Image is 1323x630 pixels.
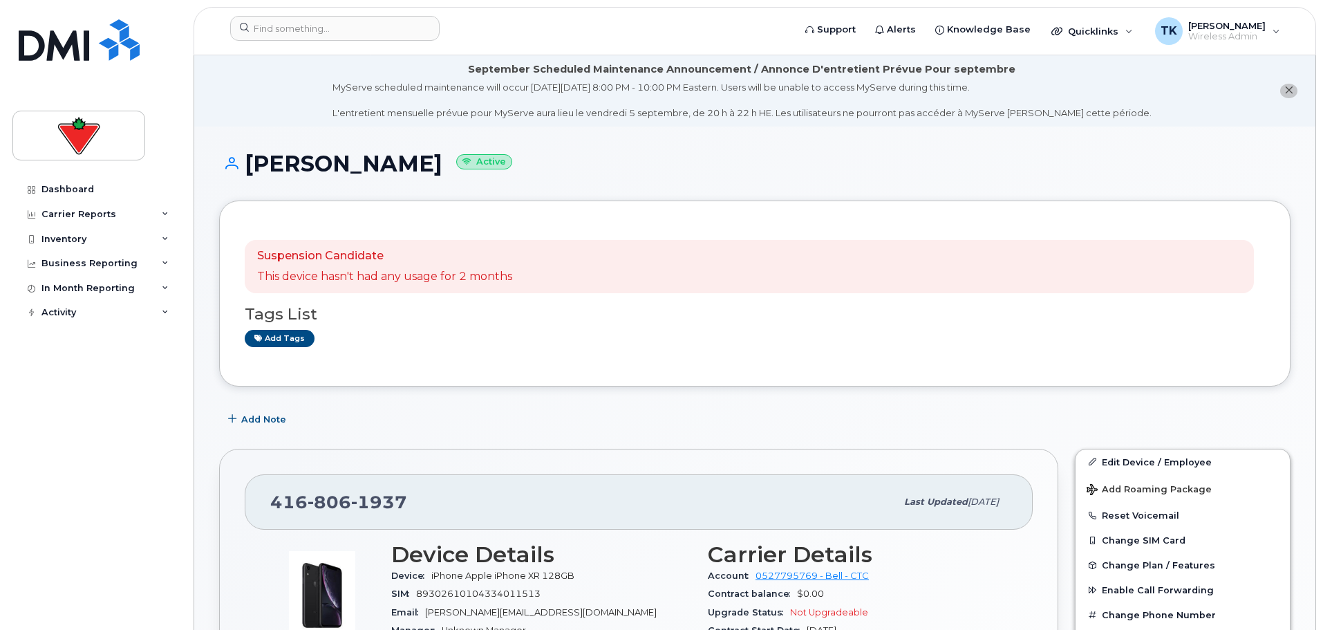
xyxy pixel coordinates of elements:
[797,589,824,599] span: $0.00
[456,154,512,170] small: Active
[468,62,1015,77] div: September Scheduled Maintenance Announcement / Annonce D'entretient Prévue Pour septembre
[245,330,315,347] a: Add tags
[257,248,512,264] p: Suspension Candidate
[1076,528,1290,553] button: Change SIM Card
[708,542,1008,567] h3: Carrier Details
[245,306,1265,323] h3: Tags List
[391,589,416,599] span: SIM
[308,492,351,512] span: 806
[219,151,1291,176] h1: [PERSON_NAME]
[1076,450,1290,474] a: Edit Device / Employee
[425,607,657,618] span: [PERSON_NAME][EMAIL_ADDRESS][DOMAIN_NAME]
[1076,503,1290,528] button: Reset Voicemail
[391,542,691,567] h3: Device Details
[257,269,512,285] p: This device hasn't had any usage for 2 months
[708,589,797,599] span: Contract balance
[790,607,868,618] span: Not Upgradeable
[1076,577,1290,602] button: Enable Call Forwarding
[431,571,574,581] span: iPhone Apple iPhone XR 128GB
[1076,474,1290,503] button: Add Roaming Package
[391,607,425,618] span: Email
[270,492,407,512] span: 416
[241,413,286,426] span: Add Note
[904,497,968,507] span: Last updated
[1102,560,1215,571] span: Change Plan / Features
[968,497,999,507] span: [DATE]
[1102,585,1214,595] span: Enable Call Forwarding
[1076,553,1290,577] button: Change Plan / Features
[708,571,756,581] span: Account
[351,492,407,512] span: 1937
[1280,84,1297,98] button: close notification
[756,571,869,581] a: 0527795769 - Bell - CTC
[708,607,790,618] span: Upgrade Status
[332,81,1152,120] div: MyServe scheduled maintenance will occur [DATE][DATE] 8:00 PM - 10:00 PM Eastern. Users will be u...
[1087,484,1212,497] span: Add Roaming Package
[219,407,298,432] button: Add Note
[416,589,541,599] span: 89302610104334011513
[1076,602,1290,627] button: Change Phone Number
[391,571,431,581] span: Device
